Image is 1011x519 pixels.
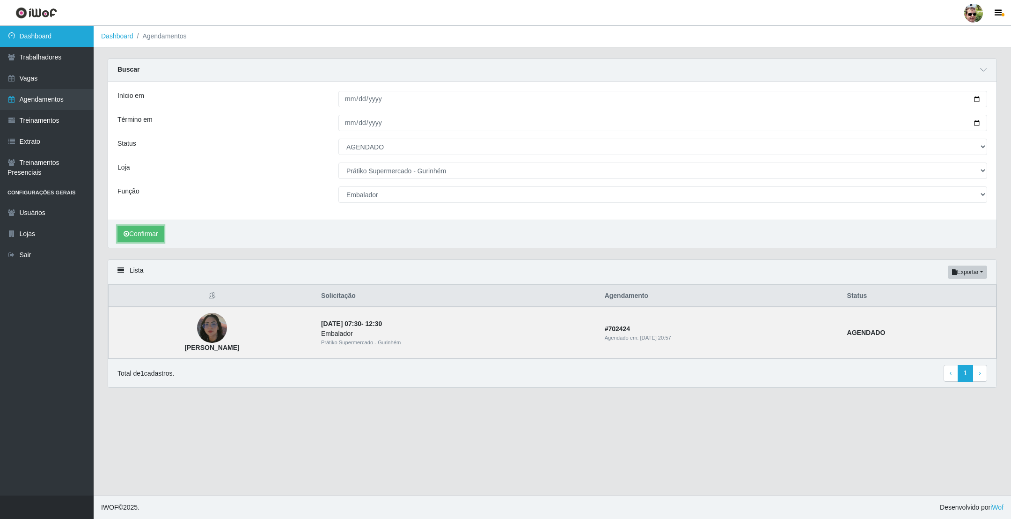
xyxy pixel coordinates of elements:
div: Prátiko Supermercado - Gurinhém [321,339,593,347]
p: Total de 1 cadastros. [117,369,174,378]
div: Embalador [321,329,593,339]
input: 00/00/0000 [338,91,987,107]
strong: - [321,320,382,327]
span: Desenvolvido por [940,503,1004,512]
time: [DATE] 20:57 [640,335,671,341]
img: CoreUI Logo [15,7,57,19]
th: Agendamento [599,285,842,307]
strong: AGENDADO [847,329,886,336]
strong: [PERSON_NAME] [184,344,239,351]
span: IWOF [101,504,118,511]
input: 00/00/0000 [338,115,987,131]
nav: pagination [944,365,987,382]
span: ‹ [950,369,952,377]
span: › [979,369,981,377]
time: [DATE] 07:30 [321,320,361,327]
a: iWof [990,504,1004,511]
label: Status [117,139,136,148]
label: Loja [117,163,130,172]
a: 1 [958,365,974,382]
li: Agendamentos [133,31,187,41]
label: Função [117,186,139,196]
div: Lista [108,260,996,285]
strong: Buscar [117,66,139,73]
a: Dashboard [101,32,133,40]
div: Agendado em: [605,334,836,342]
nav: breadcrumb [94,26,1011,47]
a: Previous [944,365,958,382]
span: © 2025 . [101,503,139,512]
button: Exportar [948,266,987,279]
a: Next [973,365,987,382]
th: Status [842,285,996,307]
time: 12:30 [366,320,382,327]
label: Término em [117,115,153,125]
label: Início em [117,91,144,101]
img: Edivânia Pereira da Costa [197,301,227,355]
th: Solicitação [315,285,599,307]
strong: # 702424 [605,325,630,333]
button: Confirmar [117,226,164,242]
